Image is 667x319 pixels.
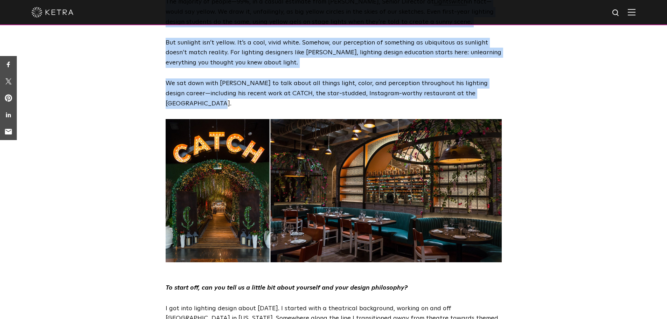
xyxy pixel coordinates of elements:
[166,119,502,262] img: CATCH_Ketra_Blog-01
[628,9,635,15] img: Hamburger%20Nav.svg
[166,78,502,109] p: We sat down with [PERSON_NAME] to talk about all things light, color, and perception throughout h...
[166,285,408,291] em: To start off, can you tell us a little bit about yourself and your design philosophy?
[166,38,502,68] p: But sunlight isn’t yellow. It’s a cool, vivid white. Somehow, our perception of something as ubiq...
[612,9,620,18] img: search icon
[32,7,74,18] img: ketra-logo-2019-white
